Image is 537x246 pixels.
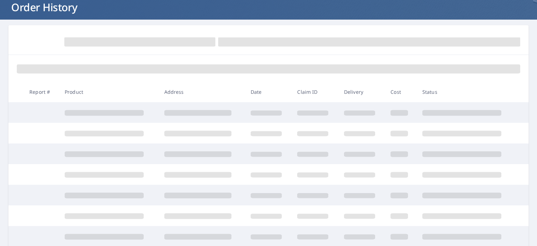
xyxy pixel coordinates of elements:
[59,82,159,102] th: Product
[24,82,59,102] th: Report #
[338,82,385,102] th: Delivery
[417,82,516,102] th: Status
[292,82,338,102] th: Claim ID
[385,82,417,102] th: Cost
[245,82,292,102] th: Date
[159,82,245,102] th: Address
